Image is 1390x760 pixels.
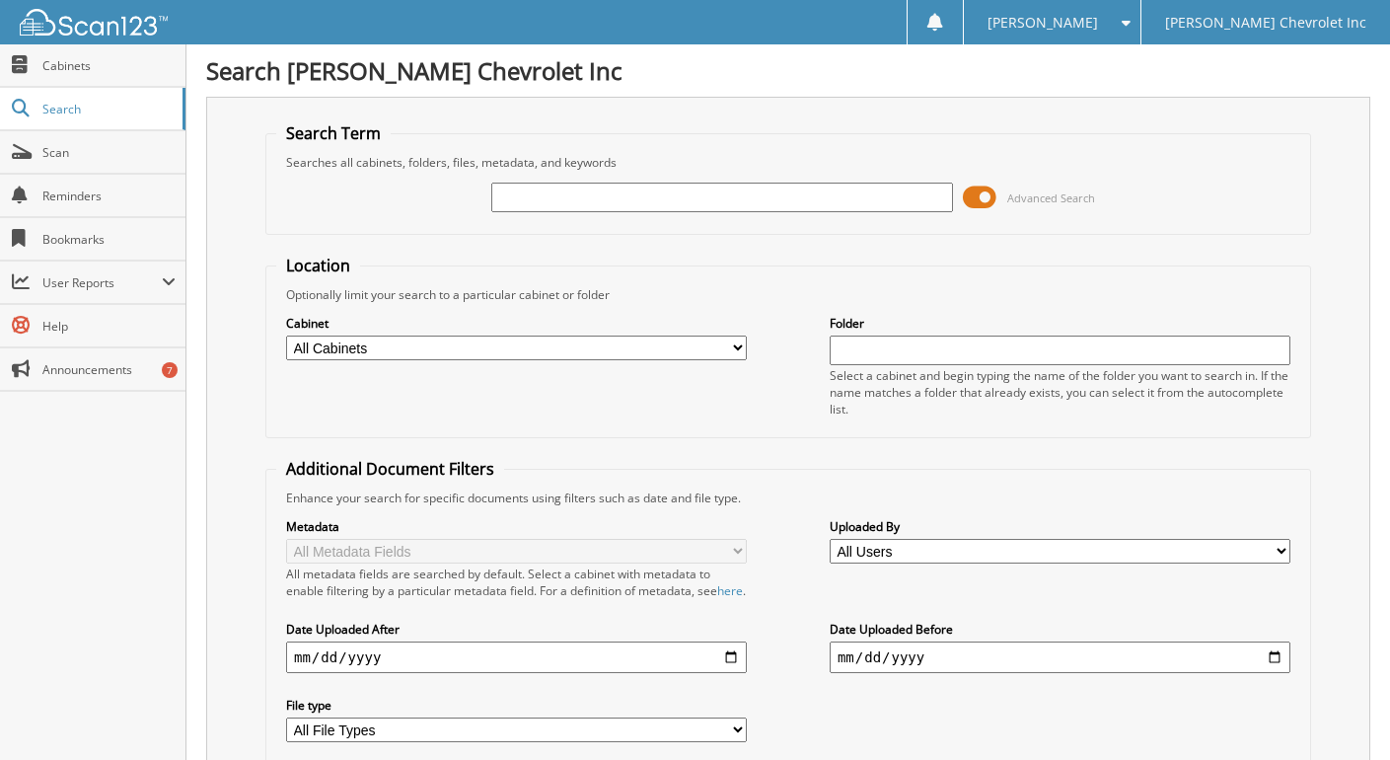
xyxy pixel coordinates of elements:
[830,642,1290,673] input: end
[717,582,743,599] a: here
[276,122,391,144] legend: Search Term
[276,154,1300,171] div: Searches all cabinets, folders, files, metadata, and keywords
[1007,190,1095,205] span: Advanced Search
[276,255,360,276] legend: Location
[276,458,504,480] legend: Additional Document Filters
[830,367,1290,418] div: Select a cabinet and begin typing the name of the folder you want to search in. If the name match...
[830,621,1290,638] label: Date Uploaded Before
[42,318,176,335] span: Help
[286,621,747,638] label: Date Uploaded After
[830,315,1290,332] label: Folder
[830,518,1290,535] label: Uploaded By
[286,642,747,673] input: start
[1165,17,1366,29] span: [PERSON_NAME] Chevrolet Inc
[42,144,176,161] span: Scan
[988,17,1098,29] span: [PERSON_NAME]
[42,188,176,204] span: Reminders
[286,518,747,535] label: Metadata
[162,362,178,378] div: 7
[42,361,176,378] span: Announcements
[42,57,176,74] span: Cabinets
[286,315,747,332] label: Cabinet
[286,566,747,599] div: All metadata fields are searched by default. Select a cabinet with metadata to enable filtering b...
[42,231,176,248] span: Bookmarks
[206,54,1370,87] h1: Search [PERSON_NAME] Chevrolet Inc
[1291,665,1390,760] iframe: Chat Widget
[20,9,168,36] img: scan123-logo-white.svg
[276,286,1300,303] div: Optionally limit your search to a particular cabinet or folder
[42,101,173,117] span: Search
[42,274,162,291] span: User Reports
[286,697,747,714] label: File type
[276,490,1300,506] div: Enhance your search for specific documents using filters such as date and file type.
